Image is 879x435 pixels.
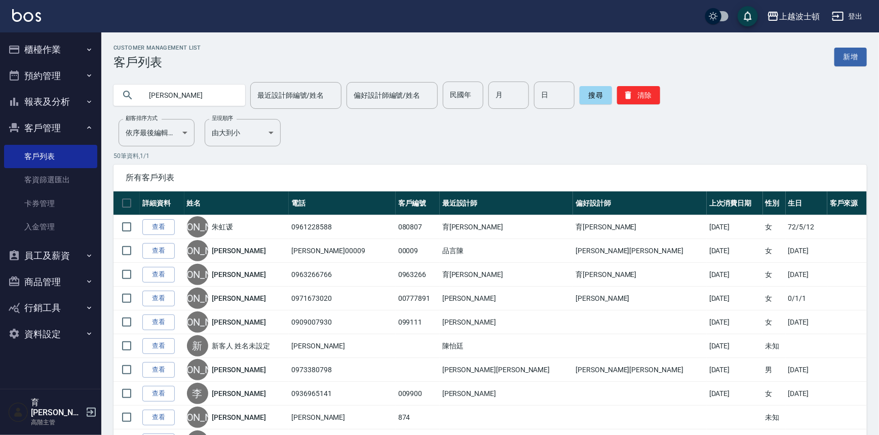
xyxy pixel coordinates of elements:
button: 商品管理 [4,269,97,295]
div: [PERSON_NAME] [187,311,208,333]
td: 72/5/12 [786,215,827,239]
a: 朱虹谖 [212,222,234,232]
td: [DATE] [786,358,827,382]
td: 女 [763,310,786,334]
td: 女 [763,287,786,310]
td: 0963266 [396,263,440,287]
button: 行銷工具 [4,295,97,321]
div: [PERSON_NAME] [187,288,208,309]
button: 客戶管理 [4,115,97,141]
a: [PERSON_NAME] [212,388,266,399]
td: [DATE] [786,263,827,287]
a: 查看 [142,219,175,235]
a: 查看 [142,291,175,306]
div: 由大到小 [205,119,281,146]
td: 育[PERSON_NAME] [573,215,707,239]
a: 新客人 姓名未設定 [212,341,271,351]
a: 入金管理 [4,215,97,239]
td: [DATE] [707,263,763,287]
td: [DATE] [707,334,763,358]
a: [PERSON_NAME] [212,269,266,280]
a: [PERSON_NAME] [212,246,266,256]
td: 0909007930 [289,310,396,334]
td: 育[PERSON_NAME] [440,263,574,287]
td: [DATE] [707,382,763,406]
td: 陳怡廷 [440,334,574,358]
td: 女 [763,263,786,287]
td: 未知 [763,406,786,429]
img: Person [8,402,28,422]
td: 0/1/1 [786,287,827,310]
span: 所有客戶列表 [126,173,855,183]
a: 查看 [142,267,175,283]
div: 依序最後編輯時間 [119,119,195,146]
a: 客戶列表 [4,145,97,168]
th: 生日 [786,191,827,215]
a: [PERSON_NAME] [212,365,266,375]
a: [PERSON_NAME] [212,317,266,327]
td: 080807 [396,215,440,239]
h3: 客戶列表 [113,55,201,69]
a: 查看 [142,362,175,378]
td: 育[PERSON_NAME] [573,263,707,287]
td: [PERSON_NAME][PERSON_NAME] [573,358,707,382]
td: 育[PERSON_NAME] [440,215,574,239]
td: [DATE] [786,239,827,263]
td: 女 [763,239,786,263]
td: [PERSON_NAME] [440,287,574,310]
a: 查看 [142,243,175,259]
th: 電話 [289,191,396,215]
button: 報表及分析 [4,89,97,115]
td: 0963266766 [289,263,396,287]
div: 上越波士頓 [779,10,820,23]
td: [PERSON_NAME] [440,310,574,334]
button: 搜尋 [580,86,612,104]
button: 櫃檯作業 [4,36,97,63]
td: 品言陳 [440,239,574,263]
button: 清除 [617,86,660,104]
div: 新 [187,335,208,357]
a: 查看 [142,338,175,354]
td: 男 [763,358,786,382]
div: [PERSON_NAME] [187,407,208,428]
td: [DATE] [707,287,763,310]
td: [PERSON_NAME][PERSON_NAME] [573,239,707,263]
td: [PERSON_NAME]00009 [289,239,396,263]
td: 874 [396,406,440,429]
td: 0973380798 [289,358,396,382]
div: [PERSON_NAME] [187,240,208,261]
a: 查看 [142,410,175,425]
td: [PERSON_NAME] [289,334,396,358]
td: 未知 [763,334,786,358]
a: [PERSON_NAME] [212,412,266,422]
a: 查看 [142,386,175,402]
td: [PERSON_NAME][PERSON_NAME] [440,358,574,382]
td: 女 [763,215,786,239]
button: 資料設定 [4,321,97,347]
th: 姓名 [184,191,289,215]
button: 員工及薪資 [4,243,97,269]
a: 新增 [834,48,867,66]
a: 查看 [142,314,175,330]
th: 上次消費日期 [707,191,763,215]
th: 客戶來源 [827,191,867,215]
button: 預約管理 [4,63,97,89]
td: 0961228588 [289,215,396,239]
button: 上越波士頓 [763,6,824,27]
p: 高階主管 [31,418,83,427]
td: 099111 [396,310,440,334]
a: [PERSON_NAME] [212,293,266,303]
td: [DATE] [707,239,763,263]
td: [DATE] [707,358,763,382]
th: 詳細資料 [140,191,184,215]
h2: Customer Management List [113,45,201,51]
div: [PERSON_NAME] [187,216,208,238]
td: [DATE] [707,310,763,334]
th: 偏好設計師 [573,191,707,215]
td: 00009 [396,239,440,263]
td: [DATE] [786,382,827,406]
th: 客戶編號 [396,191,440,215]
img: Logo [12,9,41,22]
p: 50 筆資料, 1 / 1 [113,151,867,161]
td: [PERSON_NAME] [289,406,396,429]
